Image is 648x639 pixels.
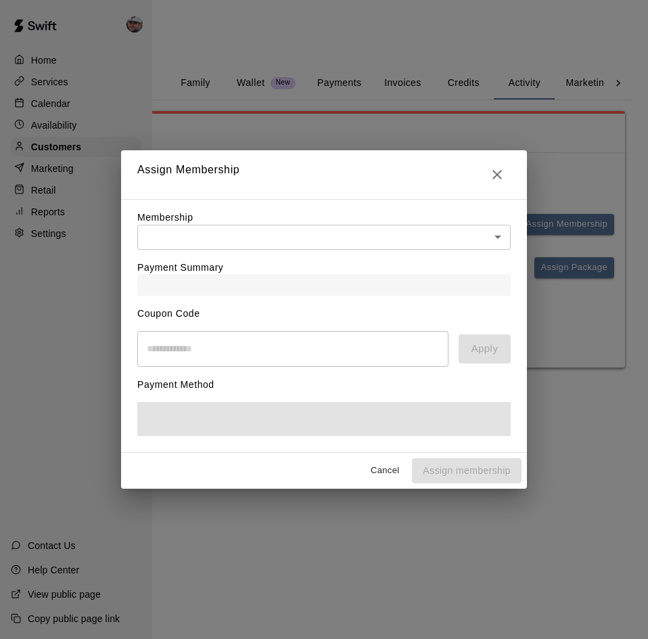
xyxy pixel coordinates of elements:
[137,262,223,273] label: Payment Summary
[363,460,407,481] button: Cancel
[484,161,511,188] button: Close
[121,150,527,199] h2: Assign Membership
[137,308,200,319] label: Coupon Code
[137,379,214,390] label: Payment Method
[137,212,193,223] label: Membership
